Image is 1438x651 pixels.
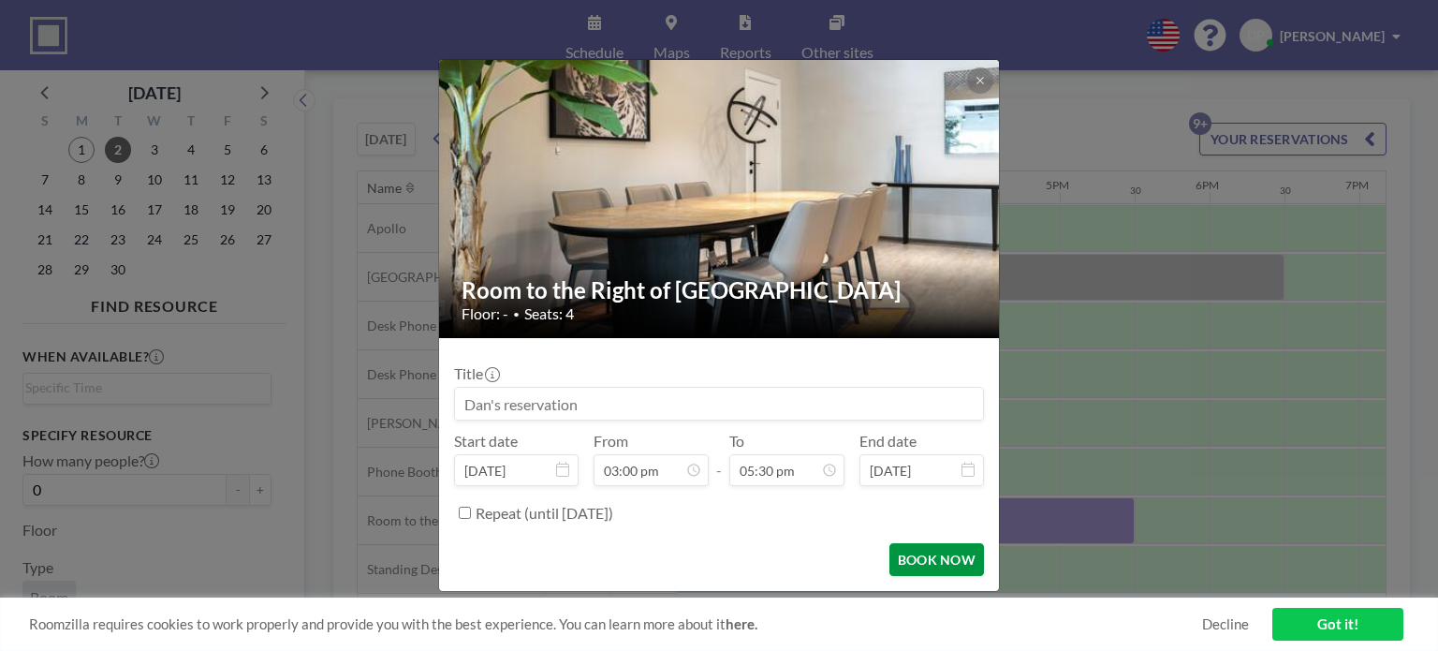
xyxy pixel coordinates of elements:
span: Roomzilla requires cookies to work properly and provide you with the best experience. You can lea... [29,615,1202,633]
a: Got it! [1272,608,1403,641]
span: Floor: - [462,304,508,323]
a: Decline [1202,615,1249,633]
label: From [594,432,628,451]
label: Start date [454,432,518,451]
span: • [513,307,520,321]
h2: Room to the Right of [GEOGRAPHIC_DATA] [462,276,978,304]
a: here. [726,615,757,632]
button: BOOK NOW [889,543,984,576]
label: Title [454,364,498,383]
span: Seats: 4 [524,304,574,323]
label: Repeat (until [DATE]) [476,504,613,523]
img: 537.jpg [439,12,1001,387]
label: To [729,432,744,451]
input: Dan's reservation [455,388,983,420]
label: End date [859,432,917,451]
span: - [716,438,722,480]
